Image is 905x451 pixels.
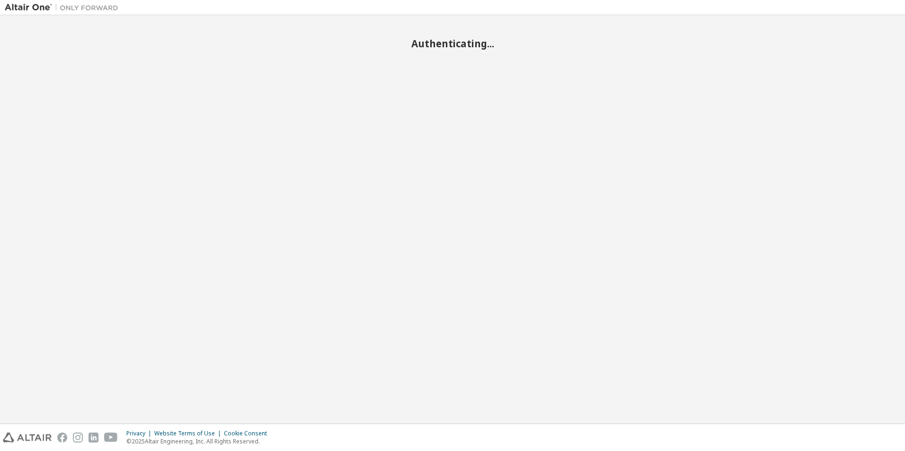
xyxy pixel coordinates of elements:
[5,3,123,12] img: Altair One
[73,433,83,442] img: instagram.svg
[3,433,52,442] img: altair_logo.svg
[104,433,118,442] img: youtube.svg
[224,430,273,437] div: Cookie Consent
[154,430,224,437] div: Website Terms of Use
[126,437,273,445] p: © 2025 Altair Engineering, Inc. All Rights Reserved.
[57,433,67,442] img: facebook.svg
[89,433,98,442] img: linkedin.svg
[5,37,900,50] h2: Authenticating...
[126,430,154,437] div: Privacy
